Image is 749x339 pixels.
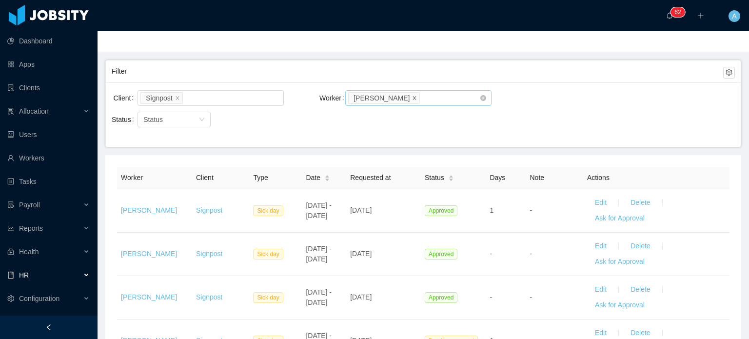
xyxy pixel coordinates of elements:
[348,92,420,104] li: Melanie Torres
[306,288,332,306] span: [DATE] - [DATE]
[324,174,330,177] i: icon: caret-up
[324,178,330,180] i: icon: caret-down
[306,173,320,183] span: Date
[196,174,214,181] span: Client
[448,174,454,180] div: Sort
[425,292,457,303] span: Approved
[19,295,59,302] span: Configuration
[175,95,180,101] i: icon: close
[448,174,453,177] i: icon: caret-up
[319,94,348,102] label: Worker
[350,206,372,214] span: [DATE]
[448,178,453,180] i: icon: caret-down
[7,172,90,191] a: icon: profileTasks
[7,108,14,115] i: icon: solution
[530,174,545,181] span: Note
[666,12,673,19] i: icon: bell
[196,206,222,214] a: Signpost
[530,206,532,214] span: -
[587,254,652,270] button: Ask for Approval
[19,248,39,256] span: Health
[19,271,29,279] span: HR
[587,211,652,226] button: Ask for Approval
[587,282,614,298] button: Edit
[199,117,205,123] i: icon: down
[412,95,417,101] i: icon: close
[121,293,177,301] a: [PERSON_NAME]
[185,92,190,104] input: Client
[490,174,505,181] span: Days
[587,195,614,211] button: Edit
[425,249,457,259] span: Approved
[670,7,685,17] sup: 62
[306,201,332,219] span: [DATE] - [DATE]
[7,225,14,232] i: icon: line-chart
[623,195,658,211] button: Delete
[350,250,372,258] span: [DATE]
[732,10,736,22] span: A
[490,250,492,258] span: -
[114,94,138,102] label: Client
[678,7,681,17] p: 2
[587,174,610,181] span: Actions
[425,173,444,183] span: Status
[723,67,735,79] button: icon: setting
[7,295,14,302] i: icon: setting
[350,174,391,181] span: Requested at
[196,293,222,301] a: Signpost
[623,282,658,298] button: Delete
[19,224,43,232] span: Reports
[7,78,90,98] a: icon: auditClients
[587,298,652,313] button: Ask for Approval
[425,205,457,216] span: Approved
[7,125,90,144] a: icon: robotUsers
[7,201,14,208] i: icon: file-protect
[7,31,90,51] a: icon: pie-chartDashboard
[422,92,427,104] input: Worker
[112,62,723,80] div: Filter
[350,293,372,301] span: [DATE]
[19,201,40,209] span: Payroll
[306,245,332,263] span: [DATE] - [DATE]
[7,55,90,74] a: icon: appstoreApps
[490,293,492,301] span: -
[530,293,532,301] span: -
[253,292,283,303] span: Sick day
[143,116,163,123] span: Status
[480,95,486,101] i: icon: close-circle
[253,174,268,181] span: Type
[196,250,222,258] a: Signpost
[530,250,532,258] span: -
[19,107,49,115] span: Allocation
[623,239,658,254] button: Delete
[140,92,182,104] li: Signpost
[7,272,14,279] i: icon: book
[253,249,283,259] span: Sick day
[587,239,614,254] button: Edit
[146,93,172,103] div: Signpost
[354,93,410,103] div: [PERSON_NAME]
[324,174,330,180] div: Sort
[7,248,14,255] i: icon: medicine-box
[121,206,177,214] a: [PERSON_NAME]
[253,205,283,216] span: Sick day
[7,148,90,168] a: icon: userWorkers
[674,7,678,17] p: 6
[490,206,493,214] span: 1
[121,250,177,258] a: [PERSON_NAME]
[697,12,704,19] i: icon: plus
[112,116,138,123] label: Status
[121,174,143,181] span: Worker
